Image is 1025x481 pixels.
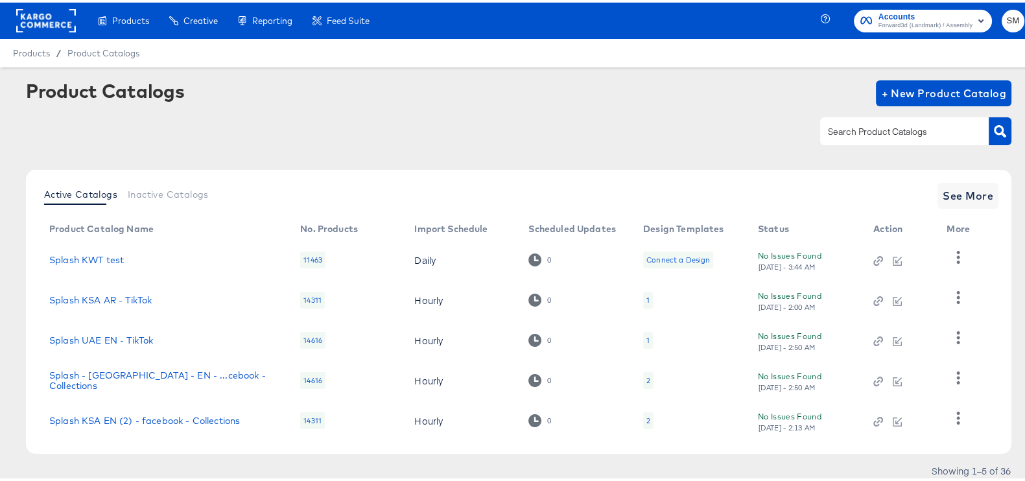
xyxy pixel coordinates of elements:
[643,221,724,231] div: Design Templates
[643,410,654,427] div: 2
[547,293,552,302] div: 0
[931,463,1011,473] div: Showing 1–5 of 36
[1002,7,1024,30] button: SM
[881,82,1006,100] span: + New Product Catalog
[643,249,713,266] div: Connect a Design
[300,249,325,266] div: 11463
[547,414,552,423] div: 0
[300,329,325,346] div: 14616
[404,358,518,398] td: Hourly
[863,217,936,237] th: Action
[528,221,616,231] div: Scheduled Updates
[49,333,153,343] a: Splash UAE EN - TikTok
[300,221,358,231] div: No. Products
[528,371,551,384] div: 0
[50,45,67,56] span: /
[404,277,518,318] td: Hourly
[67,45,139,56] a: Product Catalogs
[547,253,552,262] div: 0
[943,184,993,202] span: See More
[876,78,1011,104] button: + New Product Catalog
[128,187,209,197] span: Inactive Catalogs
[643,370,654,386] div: 2
[748,217,863,237] th: Status
[547,333,552,342] div: 0
[183,13,218,23] span: Creative
[327,13,370,23] span: Feed Suite
[44,187,117,197] span: Active Catalogs
[1007,11,1019,26] span: SM
[937,180,998,206] button: See More
[49,368,274,388] a: Splash - [GEOGRAPHIC_DATA] - EN - ...cebook - Collections
[252,13,292,23] span: Reporting
[404,237,518,277] td: Daily
[300,410,325,427] div: 14311
[528,291,551,303] div: 0
[646,373,650,383] div: 2
[528,331,551,344] div: 0
[854,7,992,30] button: AccountsForward3d (Landmark) / Assembly
[13,45,50,56] span: Products
[26,78,184,99] div: Product Catalogs
[112,13,149,23] span: Products
[404,318,518,358] td: Hourly
[878,18,972,29] span: Forward3d (Landmark) / Assembly
[49,221,154,231] div: Product Catalog Name
[528,412,551,424] div: 0
[878,8,972,21] span: Accounts
[404,398,518,438] td: Hourly
[300,289,325,306] div: 14311
[646,333,650,343] div: 1
[825,122,963,137] input: Search Product Catalogs
[646,252,710,263] div: Connect a Design
[49,413,240,423] a: Splash KSA EN (2) - facebook - Collections
[414,221,488,231] div: Import Schedule
[646,413,650,423] div: 2
[643,329,653,346] div: 1
[936,217,985,237] th: More
[49,292,152,303] a: Splash KSA AR - TikTok
[547,373,552,382] div: 0
[643,289,653,306] div: 1
[49,252,124,263] a: Splash KWT test
[300,370,325,386] div: 14616
[528,251,551,263] div: 0
[646,292,650,303] div: 1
